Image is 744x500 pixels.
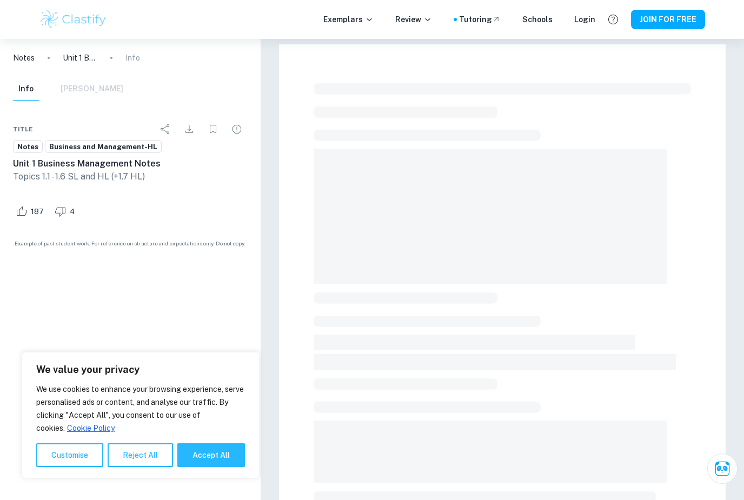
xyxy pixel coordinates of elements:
[45,142,161,152] span: Business and Management-HL
[574,14,595,25] a: Login
[63,52,97,64] p: Unit 1 Business Management Notes
[39,9,108,30] img: Clastify logo
[67,423,115,433] a: Cookie Policy
[522,14,553,25] a: Schools
[13,157,248,170] h6: Unit 1 Business Management Notes
[395,14,432,25] p: Review
[707,454,738,484] button: Ask Clai
[631,10,705,29] button: JOIN FOR FREE
[52,203,81,220] div: Dislike
[22,352,260,478] div: We value your privacy
[13,52,35,64] a: Notes
[323,14,374,25] p: Exemplars
[25,206,50,217] span: 187
[64,206,81,217] span: 4
[13,170,248,183] p: Topics 1.1 - 1.6 SL and HL (+1.7 HL)
[36,443,103,467] button: Customise
[13,239,248,248] span: Example of past student work. For reference on structure and expectations only. Do not copy.
[125,52,140,64] p: Info
[36,363,245,376] p: We value your privacy
[604,10,622,29] button: Help and Feedback
[14,142,42,152] span: Notes
[177,443,245,467] button: Accept All
[13,203,50,220] div: Like
[108,443,173,467] button: Reject All
[226,118,248,140] div: Report issue
[36,383,245,435] p: We use cookies to enhance your browsing experience, serve personalised ads or content, and analys...
[13,140,43,154] a: Notes
[13,124,33,134] span: Title
[45,140,162,154] a: Business and Management-HL
[202,118,224,140] div: Bookmark
[178,118,200,140] div: Download
[459,14,501,25] a: Tutoring
[13,77,39,101] button: Info
[155,118,176,140] div: Share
